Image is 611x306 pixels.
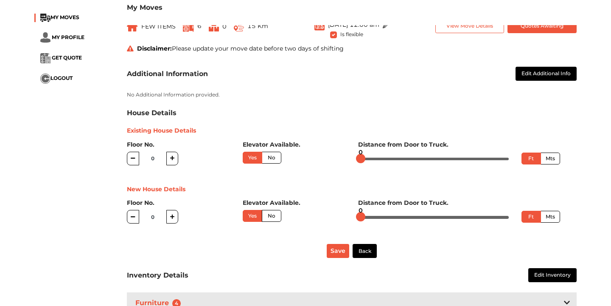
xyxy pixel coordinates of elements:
[383,22,389,28] img: ...
[222,23,227,30] span: 0
[507,19,577,33] button: Quotes Awaiting
[183,21,194,32] img: ...
[127,3,577,11] h3: My Moves
[52,34,84,40] span: MY PROFILE
[327,244,349,258] button: Save
[541,211,560,223] label: Mts
[127,186,577,193] h6: New House Details
[127,109,177,117] h3: House Details
[40,14,50,22] img: ...
[40,54,82,61] a: ... GET QUOTE
[127,127,577,134] h6: Existing House Details
[521,211,541,223] label: Ft
[353,244,377,258] button: Back
[328,21,379,28] span: [DATE] 12:00 am
[40,74,73,84] button: ...LOGOUT
[40,32,50,43] img: ...
[127,91,577,99] p: No Additional Information provided.
[358,199,577,207] h6: Distance from Door to Truck.
[243,141,346,148] h6: Elevator Available.
[262,152,281,164] label: No
[247,22,268,30] span: 15 Km
[435,19,504,33] button: View Move Details
[52,54,82,61] span: GET QUOTE
[340,30,363,37] span: Is flexible
[209,21,219,31] img: ...
[243,152,262,164] label: Yes
[40,34,84,40] a: ... MY PROFILE
[141,23,176,30] span: FEW ITEMS
[541,153,560,164] label: Mts
[127,199,230,207] h6: Floor No.
[521,153,541,164] label: Ft
[50,14,79,20] span: MY MOVES
[50,75,73,81] span: LOGOUT
[243,199,346,207] h6: Elevator Available.
[355,145,366,159] div: 0
[40,74,50,84] img: ...
[127,21,138,31] img: ...
[516,67,577,81] button: Edit Additional Info
[234,21,244,32] img: ...
[197,22,202,30] span: 6
[127,70,208,78] h3: Additional Information
[40,14,79,20] a: ...MY MOVES
[127,141,230,148] h6: Floor No.
[121,44,583,53] div: Please update your move date before two days of shifting
[262,210,281,222] label: No
[40,53,50,63] img: ...
[528,268,577,282] button: Edit Inventory
[243,210,262,222] label: Yes
[358,141,577,148] h6: Distance from Door to Truck.
[127,271,188,279] h3: Inventory Details
[355,203,366,218] div: 0
[137,45,172,52] strong: Disclaimer:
